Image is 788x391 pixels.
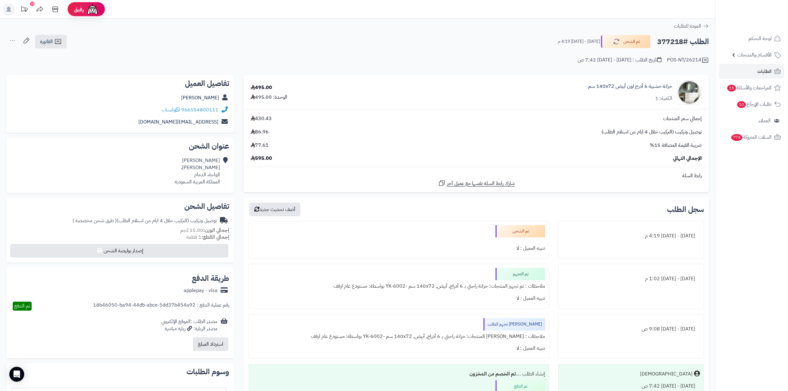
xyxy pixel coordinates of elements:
a: 966554800111 [181,106,218,114]
div: تنبيه العميل : لا [253,292,545,304]
div: رابط السلة [246,172,706,179]
div: إنشاء الطلب .... [253,368,545,380]
span: ( طرق شحن مخصصة ) [73,217,117,224]
span: الأقسام والمنتجات [737,51,772,59]
div: تم التجهيز [495,268,545,280]
h2: تفاصيل العميل [11,80,229,87]
button: إصدار بوليصة الشحن [10,244,228,258]
div: 10 [30,2,34,6]
div: تنبيه العميل : لا [253,342,545,354]
span: شارك رابط السلة نفسها مع عميل آخر [447,180,515,187]
div: applepay - visa [184,287,217,294]
div: [DATE] - [DATE] 4:19 م [562,230,700,242]
strong: إجمالي الوزن: [203,227,229,234]
a: تحديثات المنصة [16,3,32,17]
span: لوحة التحكم [749,34,772,43]
div: الوحدة: 495.00 [251,94,287,101]
button: أضف تحديث جديد [249,203,300,216]
div: [PERSON_NAME] [PERSON_NAME]، الواحة، الدمام المملكة العربية السعودية [175,157,220,185]
span: إجمالي سعر المنتجات [663,115,702,122]
span: الفاتورة [40,38,53,45]
div: [DEMOGRAPHIC_DATA] [640,371,692,378]
span: الطلبات [757,67,772,76]
img: ai-face.png [86,3,99,16]
button: تم الشحن [601,35,651,48]
span: ضريبة القيمة المضافة 15% [650,142,702,149]
img: logo-2.png [746,5,782,18]
button: استرداد المبلغ [193,337,228,351]
div: الكمية: 1 [655,95,672,102]
div: رقم عملية الدفع : 18b46050-ba94-44db-abce-5dd37b454a92 [93,302,229,311]
div: 495.00 [251,84,272,91]
b: تم الخصم من المخزون [469,370,516,378]
div: Open Intercom Messenger [9,367,24,382]
span: 774 [731,134,743,141]
span: 77.61 [251,142,269,149]
span: 86.96 [251,128,269,136]
div: تنبيه العميل : لا [253,242,545,254]
span: توصيل وتركيب (التركيب خلال 4 ايام من استلام الطلب) [602,128,702,136]
span: 430.43 [251,115,272,122]
span: 15 [727,84,737,92]
a: السلات المتروكة774 [719,130,784,145]
small: 1 قطعة [186,233,229,241]
div: POS-NT/26214 [667,56,709,64]
small: [DATE] - [DATE] 4:19 م [558,38,600,45]
div: [PERSON_NAME] تجهيز الطلب [483,318,545,330]
h2: تفاصيل الشحن [11,203,229,210]
small: 15.00 كجم [180,227,229,234]
div: تم الشحن [495,225,545,237]
div: ملاحظات : [PERSON_NAME] المنتجات: خزانة راحتي بـ 6 أدراج, أبيض, ‎140x72 سم‏ -YK-6002 بواسطة: مستو... [253,330,545,343]
h2: طريقة الدفع [192,275,229,282]
h2: عنوان الشحن [11,142,229,150]
a: الفاتورة [35,35,67,48]
div: [DATE] - [DATE] 9:08 ص [562,323,700,335]
span: 10 [737,101,746,108]
div: تاريخ الطلب : [DATE] - [DATE] 7:42 ص [578,56,661,64]
a: شارك رابط السلة نفسها مع عميل آخر [438,179,515,187]
a: العملاء [719,113,784,128]
span: العودة للطلبات [674,22,701,30]
a: لوحة التحكم [719,31,784,46]
img: 1746709299-1702541934053-68567865785768-1000x1000-90x90.jpg [677,80,701,105]
a: واتساب [162,106,180,114]
a: [PERSON_NAME] [181,94,219,101]
a: العودة للطلبات [674,22,709,30]
span: طلبات الإرجاع [737,100,772,109]
strong: إجمالي القطع: [201,233,229,241]
h2: وسوم الطلبات [11,368,229,375]
a: الطلبات [719,64,784,79]
div: ملاحظات : تم تجهيز المنتجات: خزانة راحتي بـ 6 أدراج, أبيض, ‎140x72 سم‏ -YK-6002 بواسطة: مستودع عا... [253,280,545,292]
a: [EMAIL_ADDRESS][DOMAIN_NAME] [138,118,218,126]
div: [DATE] - [DATE] 1:02 م [562,273,700,285]
a: طلبات الإرجاع10 [719,97,784,112]
div: مصدر الزيارة: زيارة مباشرة [161,325,217,332]
a: المراجعات والأسئلة15 [719,80,784,95]
span: تم الدفع [14,302,30,310]
div: توصيل وتركيب (التركيب خلال 4 ايام من استلام الطلب) [73,217,217,224]
div: مصدر الطلب :الموقع الإلكتروني [161,318,217,332]
span: السلات المتروكة [731,133,772,142]
h3: سجل الطلب [667,206,704,213]
span: العملاء [759,116,771,125]
span: رفيق [74,6,84,13]
span: المراجعات والأسئلة [727,83,772,92]
h2: الطلب #377218 [657,35,709,48]
a: خزانة خشبية 6 أدرج لون أبيض 140x72 سم [588,83,672,90]
span: 595.00 [251,155,272,162]
span: الإجمالي النهائي [673,155,702,162]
